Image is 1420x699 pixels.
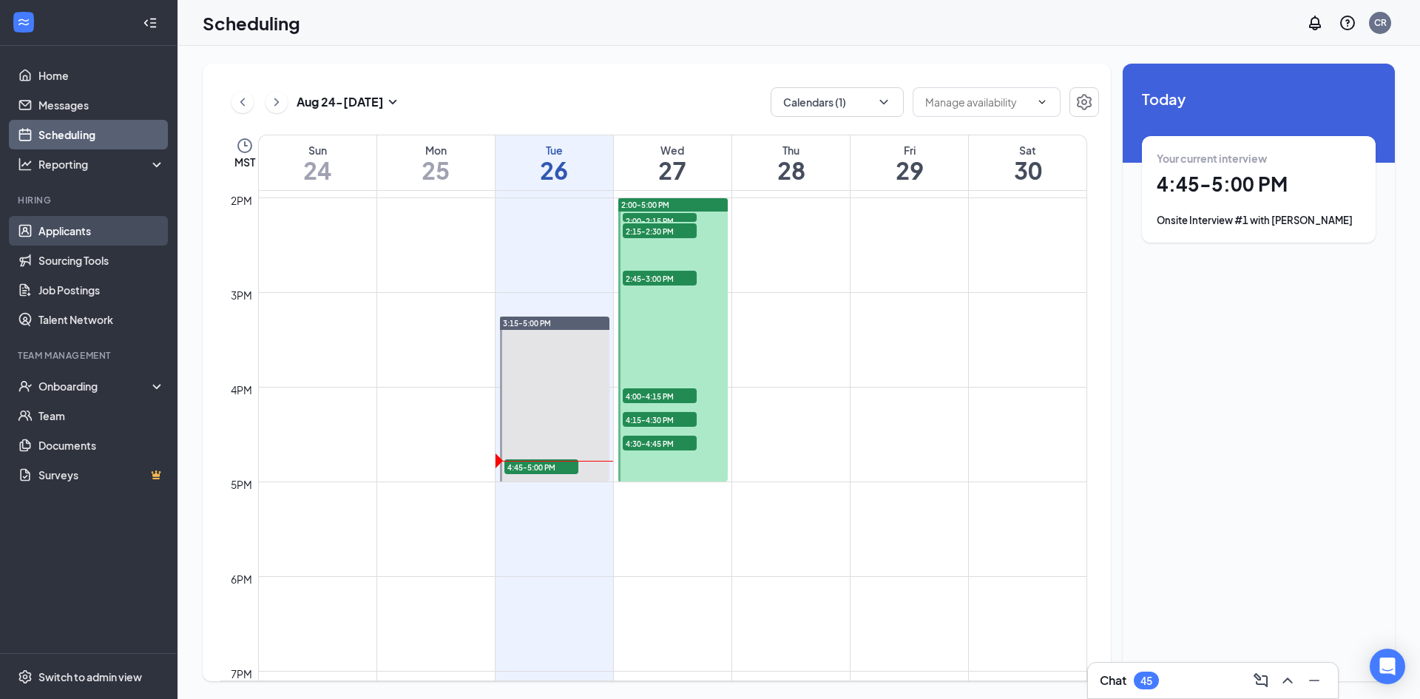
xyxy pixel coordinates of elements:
a: Scheduling [38,120,165,149]
button: Settings [1069,87,1099,117]
button: ChevronRight [266,91,288,113]
div: 6pm [228,571,255,587]
a: Job Postings [38,275,165,305]
span: 2:00-2:15 PM [623,213,697,228]
a: August 29, 2025 [851,135,968,190]
div: Sun [259,143,376,158]
a: August 26, 2025 [496,135,613,190]
div: Tue [496,143,613,158]
span: 4:15-4:30 PM [623,412,697,427]
svg: ChevronUp [1279,672,1296,689]
a: August 28, 2025 [732,135,850,190]
div: 4pm [228,382,255,398]
div: 5pm [228,476,255,493]
a: August 25, 2025 [377,135,495,190]
svg: ComposeMessage [1252,672,1270,689]
div: Your current interview [1157,151,1361,166]
h1: 27 [614,158,731,183]
a: Messages [38,90,165,120]
svg: Settings [1075,93,1093,111]
button: ChevronLeft [231,91,254,113]
span: Today [1142,87,1376,110]
span: 4:45-5:00 PM [504,459,578,474]
div: Open Intercom Messenger [1370,649,1405,684]
div: Hiring [18,194,162,206]
div: Wed [614,143,731,158]
div: CR [1374,16,1387,29]
h1: 4:45 - 5:00 PM [1157,172,1361,197]
span: 2:00-5:00 PM [621,200,669,210]
h1: 30 [969,158,1086,183]
span: 4:00-4:15 PM [623,388,697,403]
div: 2pm [228,192,255,209]
div: Thu [732,143,850,158]
a: SurveysCrown [38,460,165,490]
svg: UserCheck [18,379,33,394]
svg: Notifications [1306,14,1324,32]
a: Team [38,401,165,430]
h1: 28 [732,158,850,183]
div: Mon [377,143,495,158]
span: 4:30-4:45 PM [623,436,697,450]
svg: Settings [18,669,33,684]
button: Calendars (1)ChevronDown [771,87,904,117]
a: August 27, 2025 [614,135,731,190]
svg: WorkstreamLogo [16,15,31,30]
h1: Scheduling [203,10,300,36]
svg: ChevronDown [876,95,891,109]
svg: ChevronLeft [235,93,250,111]
div: Team Management [18,349,162,362]
svg: ChevronDown [1036,96,1048,108]
svg: Collapse [143,16,158,30]
span: 2:15-2:30 PM [623,223,697,238]
div: Reporting [38,157,166,172]
h1: 24 [259,158,376,183]
h1: 26 [496,158,613,183]
div: Onboarding [38,379,152,394]
a: August 24, 2025 [259,135,376,190]
svg: ChevronRight [269,93,284,111]
a: Talent Network [38,305,165,334]
div: 3pm [228,287,255,303]
a: August 30, 2025 [969,135,1086,190]
button: ChevronUp [1276,669,1299,692]
svg: Minimize [1305,672,1323,689]
a: Documents [38,430,165,460]
span: MST [234,155,255,169]
svg: SmallChevronDown [384,93,402,111]
button: Minimize [1302,669,1326,692]
svg: QuestionInfo [1339,14,1356,32]
svg: Analysis [18,157,33,172]
div: Onsite Interview #1 with [PERSON_NAME] [1157,213,1361,228]
div: Switch to admin view [38,669,142,684]
svg: Clock [236,137,254,155]
div: 45 [1140,675,1152,687]
a: Home [38,61,165,90]
span: 3:15-5:00 PM [503,318,551,328]
div: 7pm [228,666,255,682]
input: Manage availability [925,94,1030,110]
h1: 25 [377,158,495,183]
h3: Aug 24 - [DATE] [297,94,384,110]
a: Sourcing Tools [38,246,165,275]
button: ComposeMessage [1249,669,1273,692]
h1: 29 [851,158,968,183]
div: Sat [969,143,1086,158]
a: Applicants [38,216,165,246]
span: 2:45-3:00 PM [623,271,697,286]
div: Fri [851,143,968,158]
h3: Chat [1100,672,1126,689]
